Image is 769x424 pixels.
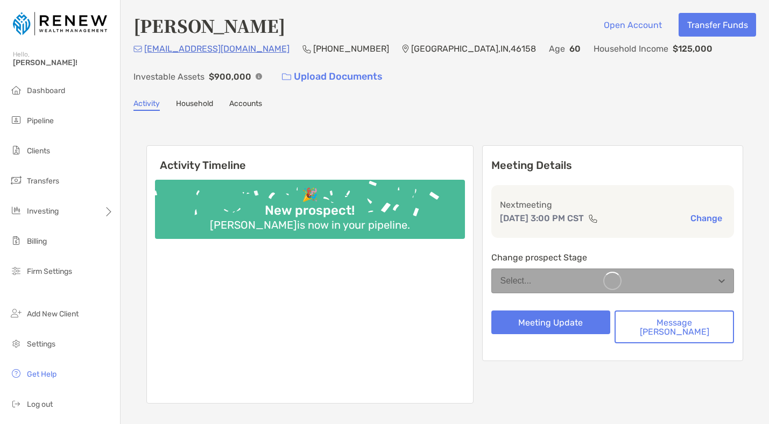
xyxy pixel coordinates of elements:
[298,187,322,203] div: 🎉
[594,42,668,55] p: Household Income
[549,42,565,55] p: Age
[313,42,389,55] p: [PHONE_NUMBER]
[10,204,23,217] img: investing icon
[209,70,251,83] p: $900,000
[27,400,53,409] span: Log out
[569,42,581,55] p: 60
[10,307,23,320] img: add_new_client icon
[27,370,57,379] span: Get Help
[10,144,23,157] img: clients icon
[13,4,107,43] img: Zoe Logo
[595,13,670,37] button: Open Account
[147,146,473,172] h6: Activity Timeline
[679,13,756,37] button: Transfer Funds
[588,214,598,223] img: communication type
[687,213,725,224] button: Change
[491,310,611,334] button: Meeting Update
[302,45,311,53] img: Phone Icon
[500,211,584,225] p: [DATE] 3:00 PM CST
[282,73,291,81] img: button icon
[133,46,142,52] img: Email Icon
[27,116,54,125] span: Pipeline
[27,237,47,246] span: Billing
[491,251,735,264] p: Change prospect Stage
[144,42,290,55] p: [EMAIL_ADDRESS][DOMAIN_NAME]
[27,176,59,186] span: Transfers
[411,42,536,55] p: [GEOGRAPHIC_DATA] , IN , 46158
[27,146,50,156] span: Clients
[133,13,285,38] h4: [PERSON_NAME]
[491,159,735,172] p: Meeting Details
[13,58,114,67] span: [PERSON_NAME]!
[10,114,23,126] img: pipeline icon
[10,234,23,247] img: billing icon
[27,86,65,95] span: Dashboard
[673,42,712,55] p: $125,000
[27,309,79,319] span: Add New Client
[133,70,204,83] p: Investable Assets
[500,198,726,211] p: Next meeting
[10,83,23,96] img: dashboard icon
[206,218,414,231] div: [PERSON_NAME] is now in your pipeline.
[402,45,409,53] img: Location Icon
[10,264,23,277] img: firm-settings icon
[229,99,262,111] a: Accounts
[10,397,23,410] img: logout icon
[27,207,59,216] span: Investing
[615,310,734,343] button: Message [PERSON_NAME]
[275,65,390,88] a: Upload Documents
[133,99,160,111] a: Activity
[27,340,55,349] span: Settings
[27,267,72,276] span: Firm Settings
[260,203,359,218] div: New prospect!
[176,99,213,111] a: Household
[10,367,23,380] img: get-help icon
[10,174,23,187] img: transfers icon
[256,73,262,80] img: Info Icon
[10,337,23,350] img: settings icon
